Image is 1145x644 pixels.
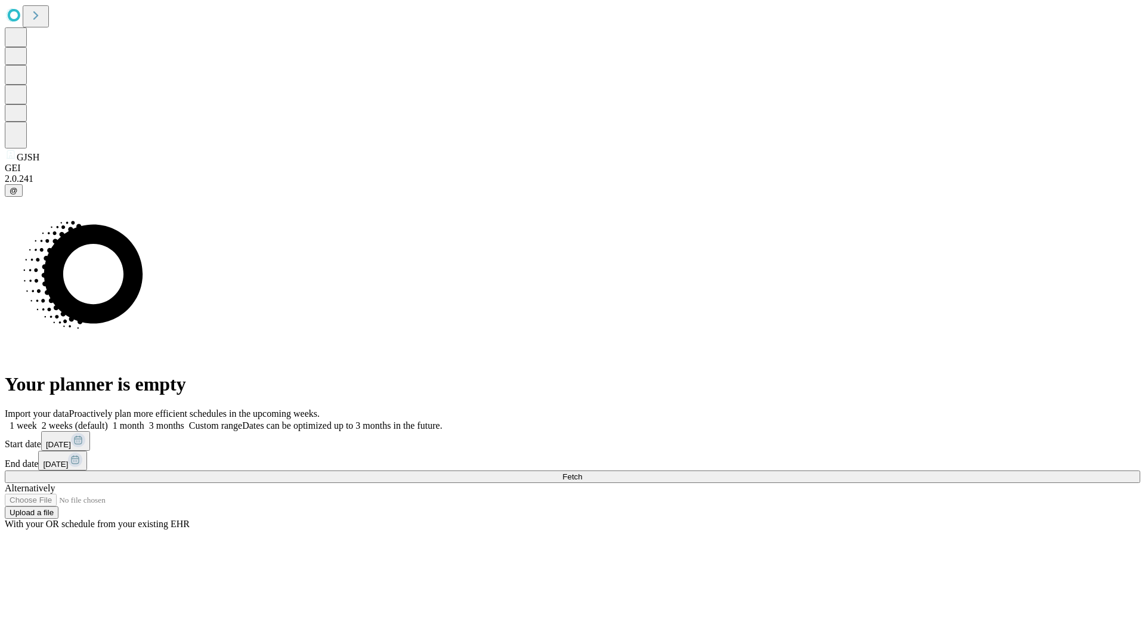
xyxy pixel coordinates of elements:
span: [DATE] [46,440,71,449]
button: [DATE] [41,431,90,451]
span: Proactively plan more efficient schedules in the upcoming weeks. [69,408,320,419]
span: Alternatively [5,483,55,493]
div: GEI [5,163,1140,174]
span: GJSH [17,152,39,162]
button: [DATE] [38,451,87,470]
span: @ [10,186,18,195]
span: [DATE] [43,460,68,469]
span: With your OR schedule from your existing EHR [5,519,190,529]
span: Dates can be optimized up to 3 months in the future. [242,420,442,431]
span: 1 week [10,420,37,431]
span: 2 weeks (default) [42,420,108,431]
button: @ [5,184,23,197]
span: 3 months [149,420,184,431]
span: Custom range [189,420,242,431]
button: Fetch [5,470,1140,483]
div: 2.0.241 [5,174,1140,184]
span: Fetch [562,472,582,481]
span: 1 month [113,420,144,431]
span: Import your data [5,408,69,419]
div: End date [5,451,1140,470]
div: Start date [5,431,1140,451]
button: Upload a file [5,506,58,519]
h1: Your planner is empty [5,373,1140,395]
